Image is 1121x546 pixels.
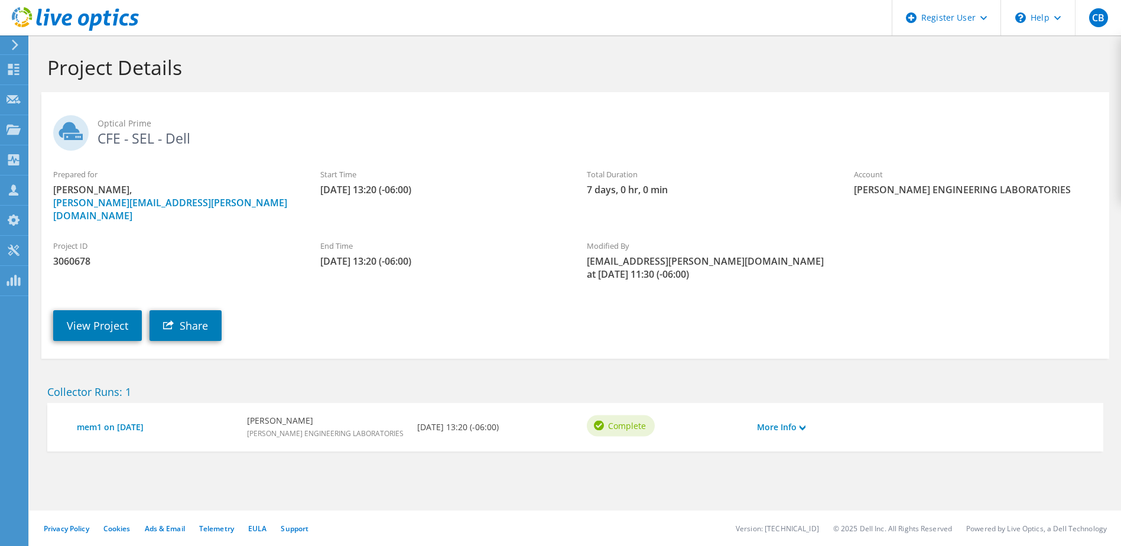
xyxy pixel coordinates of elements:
[854,168,1097,180] label: Account
[757,421,805,434] a: More Info
[47,55,1097,80] h1: Project Details
[53,183,297,222] span: [PERSON_NAME],
[417,421,499,434] b: [DATE] 13:20 (-06:00)
[145,524,185,534] a: Ads & Email
[53,196,287,222] a: [PERSON_NAME][EMAIL_ADDRESS][PERSON_NAME][DOMAIN_NAME]
[587,240,830,252] label: Modified By
[53,240,297,252] label: Project ID
[320,168,564,180] label: Start Time
[966,524,1107,534] li: Powered by Live Optics, a Dell Technology
[587,183,830,196] span: 7 days, 0 hr, 0 min
[47,385,1103,398] h2: Collector Runs: 1
[320,255,564,268] span: [DATE] 13:20 (-06:00)
[736,524,819,534] li: Version: [TECHNICAL_ID]
[103,524,131,534] a: Cookies
[199,524,234,534] a: Telemetry
[247,414,404,427] b: [PERSON_NAME]
[247,428,404,438] span: [PERSON_NAME] ENGINEERING LABORATORIES
[608,419,646,432] span: Complete
[1089,8,1108,27] span: CB
[587,255,830,281] span: [EMAIL_ADDRESS][PERSON_NAME][DOMAIN_NAME] at [DATE] 11:30 (-06:00)
[833,524,952,534] li: © 2025 Dell Inc. All Rights Reserved
[53,255,297,268] span: 3060678
[320,240,564,252] label: End Time
[281,524,308,534] a: Support
[53,168,297,180] label: Prepared for
[248,524,267,534] a: EULA
[587,168,830,180] label: Total Duration
[44,524,89,534] a: Privacy Policy
[854,183,1097,196] span: [PERSON_NAME] ENGINEERING LABORATORIES
[320,183,564,196] span: [DATE] 13:20 (-06:00)
[53,115,1097,145] h2: CFE - SEL - Dell
[77,421,235,434] a: mem1 on [DATE]
[150,310,222,341] a: Share
[53,310,142,341] a: View Project
[1015,12,1026,23] svg: \n
[98,117,1097,130] span: Optical Prime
